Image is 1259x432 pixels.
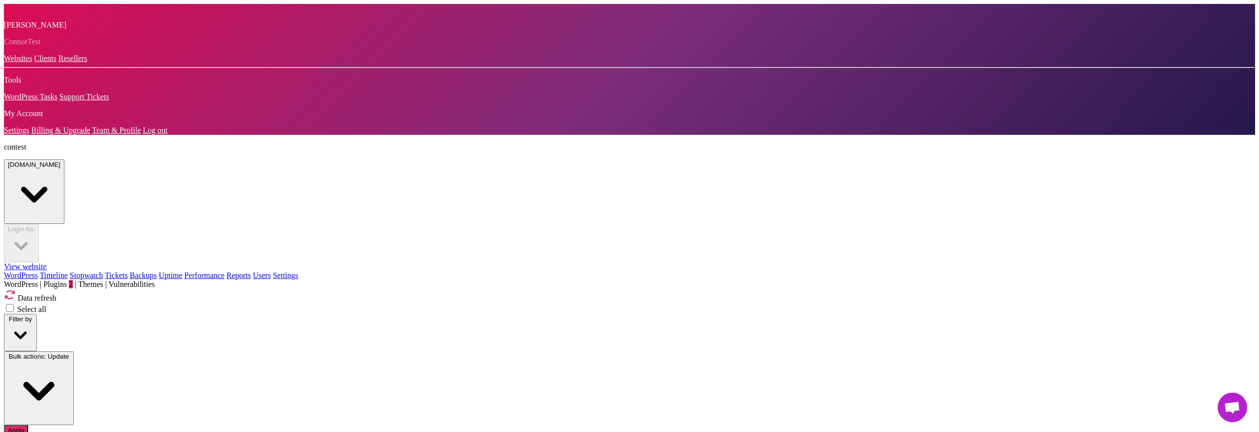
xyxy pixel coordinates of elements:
[4,262,47,271] a: View website
[4,21,1255,30] p: [PERSON_NAME]
[31,126,90,134] a: Billing & Upgrade
[34,54,56,62] a: Clients
[143,126,168,134] a: Log out
[159,271,182,279] a: Uptime
[4,224,39,263] button: Login As:
[44,353,69,360] span: : Update
[4,159,64,224] button: [DOMAIN_NAME]
[4,93,58,101] a: WordPress Tasks
[4,294,57,302] span: Data refresh
[4,314,37,351] button: Filter by
[227,271,251,279] a: Reports
[253,271,270,279] a: Users
[184,271,225,279] a: Performance
[43,280,73,288] span: Plugins
[4,271,38,279] a: WordPress
[109,280,155,288] span: Vulnerabilities
[4,37,1255,46] p: ConnorTest
[130,271,157,279] a: Backups
[4,143,1255,152] p: contest
[4,351,74,425] button: Bulk actions: Update
[40,271,68,279] a: Timeline
[4,76,1255,85] p: Tools
[60,93,109,101] a: Support Tickets
[70,271,103,279] a: Stopwatch
[273,271,299,279] a: Settings
[4,54,32,62] a: Websites
[4,126,30,134] a: Settings
[92,126,141,134] a: Team & Profile
[17,305,46,314] label: Select all
[1218,393,1247,422] a: Open chat
[59,54,88,62] a: Resellers
[4,280,40,288] span: WordPress
[105,280,107,288] span: |
[4,109,1255,118] p: My Account
[75,280,76,288] span: |
[40,280,41,288] span: |
[69,280,73,288] span: 2
[105,271,128,279] a: Tickets
[78,280,105,288] span: Themes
